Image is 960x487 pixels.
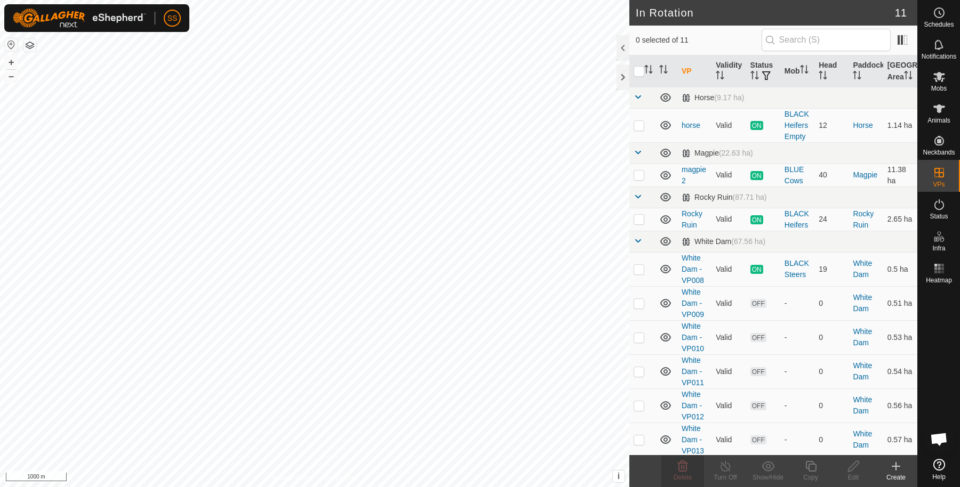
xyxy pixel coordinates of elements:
a: horse [682,121,700,129]
span: ON [750,121,763,130]
button: Map Layers [23,39,36,52]
a: Rocky Ruin [853,209,874,229]
span: Heatmap [926,277,952,283]
span: VPs [933,181,945,188]
td: Valid [711,164,746,186]
td: 0.51 ha [883,286,917,320]
span: OFF [750,367,766,376]
td: Valid [711,388,746,423]
div: Horse [682,93,744,102]
span: ON [750,265,763,274]
a: White Dam - VP009 [682,288,704,319]
td: 2.65 ha [883,208,917,231]
div: Magpie [682,149,753,158]
span: Mobs [931,85,947,92]
a: White Dam - VP011 [682,356,704,387]
span: OFF [750,435,766,444]
div: - [785,434,810,445]
p-sorticon: Activate to sort [750,72,759,81]
span: 0 selected of 11 [636,35,762,46]
td: Valid [711,108,746,142]
td: 0.53 ha [883,320,917,354]
div: - [785,366,810,377]
th: Head [814,55,849,87]
td: 24 [814,208,849,231]
th: Paddock [849,55,883,87]
td: Valid [711,423,746,457]
div: Create [875,473,917,482]
th: Mob [780,55,814,87]
div: BLACK Steers [785,258,810,280]
span: Status [930,213,948,220]
a: Rocky Ruin [682,209,702,229]
td: 19 [814,252,849,286]
span: Infra [932,245,945,251]
span: Delete [674,474,692,481]
img: Gallagher Logo [13,9,146,28]
input: Search (S) [762,29,891,51]
span: i [618,472,620,481]
td: 12 [814,108,849,142]
a: White Dam [853,395,872,415]
a: White Dam [853,361,872,381]
td: Valid [711,354,746,388]
div: - [785,332,810,343]
button: i [613,470,625,482]
button: Reset Map [5,38,18,51]
td: 0 [814,320,849,354]
th: Validity [711,55,746,87]
div: BLACK Heifers [785,208,810,231]
button: + [5,56,18,69]
span: OFF [750,333,766,342]
span: Help [932,474,946,480]
p-sorticon: Activate to sort [904,72,913,81]
a: Contact Us [325,473,357,483]
td: 40 [814,164,849,186]
span: OFF [750,299,766,308]
a: White Dam [853,259,872,279]
p-sorticon: Activate to sort [819,72,827,81]
div: White Dam [682,237,765,246]
a: magpie 2 [682,165,706,185]
a: Help [918,454,960,484]
td: Valid [711,208,746,231]
p-sorticon: Activate to sort [800,67,809,75]
span: ON [750,215,763,224]
a: Privacy Policy [273,473,313,483]
p-sorticon: Activate to sort [716,72,724,81]
span: 11 [895,5,907,21]
span: OFF [750,401,766,410]
a: White Dam [853,429,872,449]
td: 11.38 ha [883,164,917,186]
span: (67.56 ha) [731,237,765,246]
td: 0.56 ha [883,388,917,423]
td: 0 [814,354,849,388]
div: - [785,400,810,411]
td: 0 [814,388,849,423]
div: Copy [789,473,832,482]
div: Show/Hide [747,473,789,482]
div: Edit [832,473,875,482]
td: 0.5 ha [883,252,917,286]
span: ON [750,171,763,180]
span: (9.17 ha) [714,93,744,102]
a: White Dam - VP008 [682,254,704,285]
a: White Dam [853,327,872,347]
div: Rocky Ruin [682,193,766,202]
div: BLUE Cows [785,164,810,186]
p-sorticon: Activate to sort [853,72,861,81]
td: Valid [711,286,746,320]
span: Notifications [922,53,956,60]
a: White Dam - VP013 [682,424,704,455]
th: VP [677,55,711,87]
span: Schedules [924,21,954,28]
span: Animals [927,117,950,124]
td: Valid [711,252,746,286]
th: Status [746,55,780,87]
span: (22.63 ha) [719,149,753,157]
p-sorticon: Activate to sort [659,67,668,75]
div: BLACK Heifers Empty [785,109,810,142]
div: Turn Off [704,473,747,482]
a: White Dam - VP010 [682,322,704,353]
a: White Dam [853,293,872,313]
